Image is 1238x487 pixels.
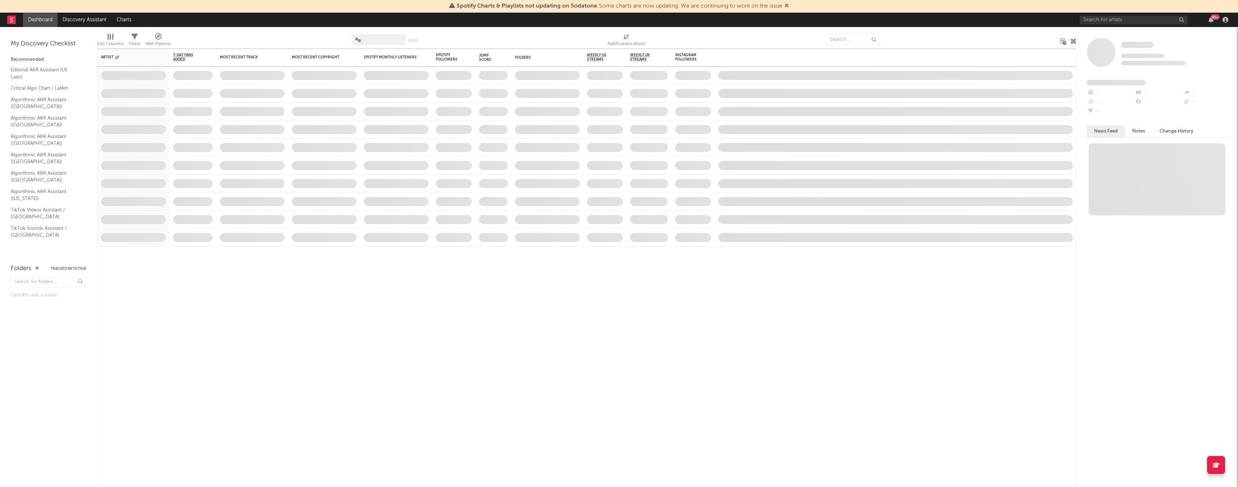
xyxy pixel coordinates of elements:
div: -- [1135,98,1183,107]
a: Algorithmic A&R Assistant ([US_STATE]) [11,188,79,202]
div: -- [1087,107,1135,116]
a: Algorithmic A&R Assistant ([GEOGRAPHIC_DATA]) [11,114,79,129]
input: Search for artists [1080,15,1188,24]
div: -- [1183,88,1231,98]
div: A&R Pipeline [146,40,171,48]
div: Filters [129,40,140,48]
a: Dashboard [23,13,58,27]
div: Edit Columns [97,40,123,48]
a: Algorithmic A&R Assistant ([GEOGRAPHIC_DATA]) [11,133,79,147]
span: Fans Added by Platform [1087,80,1146,85]
button: News Feed [1087,125,1125,137]
span: Dismiss [785,3,789,9]
a: Algorithmic A&R Assistant ([GEOGRAPHIC_DATA]) [11,151,79,166]
div: Jump Score [479,53,497,62]
a: TikTok Sounds Assistant / [GEOGRAPHIC_DATA] [11,224,79,239]
span: Weekly US Streams [587,53,612,62]
div: -- [1183,98,1231,107]
a: Algorithmic A&R Assistant ([GEOGRAPHIC_DATA]) [11,169,79,184]
span: Tracking Since: [DATE] [1121,54,1164,58]
div: -- [1087,88,1135,98]
div: Filters [129,31,140,52]
a: Discovery Assistant [58,13,112,27]
button: Save [408,39,417,43]
input: Search for folders... [11,277,86,287]
input: Search... [826,34,880,45]
div: Notifications (Artist) [607,40,645,48]
div: Recommended [11,55,86,64]
div: A&R Pipeline [146,31,171,52]
a: Critical Algo Chart / LatAm [11,84,79,92]
div: Artist [101,55,155,59]
div: Edit Columns [97,31,123,52]
div: Notifications (Artist) [607,31,645,52]
span: Weekly UK Streams [630,53,657,62]
div: Instagram Followers [675,53,700,62]
div: My Discovery Checklist [11,40,86,48]
span: 0 fans last week [1121,61,1185,65]
div: 99 + [1211,14,1220,20]
span: 7-Day Fans Added [173,53,202,62]
div: Folders [515,55,569,60]
div: -- [1135,88,1183,98]
div: Spotify Monthly Listeners [364,55,418,59]
div: Most Recent Track [220,55,274,59]
a: Some Artist [1121,41,1153,49]
a: TikTok Videos Assistant / [GEOGRAPHIC_DATA] [11,206,79,221]
span: Some Artist [1121,42,1153,48]
span: Spotify Charts & Playlists not updating on Sodatone [457,3,597,9]
a: Algorithmic A&R Assistant ([GEOGRAPHIC_DATA]) [11,96,79,111]
div: Most Recent Copyright [292,55,346,59]
div: Click to add a folder. [11,291,86,300]
div: Folders [11,264,31,273]
div: -- [1087,98,1135,107]
button: 99+ [1208,17,1214,23]
a: Editorial A&R Assistant (US Latin) [11,66,79,81]
a: Charts [112,13,136,27]
button: Notes [1125,125,1152,137]
span: : Some charts are now updating. We are continuing to work on the issue [457,3,782,9]
div: Spotify Followers [436,53,461,62]
button: Change History [1152,125,1201,137]
button: Tracked Artists(4) [51,267,86,271]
